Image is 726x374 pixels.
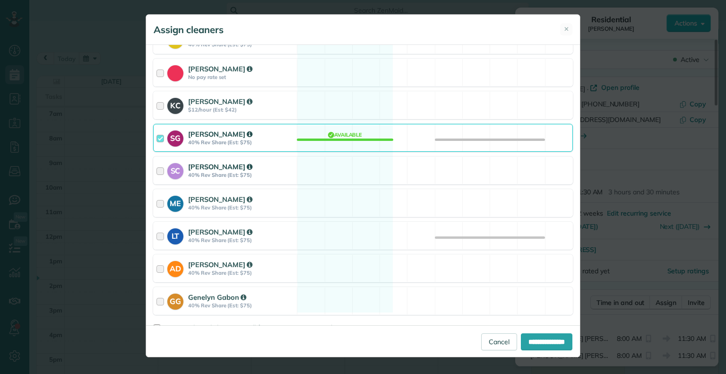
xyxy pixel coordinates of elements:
strong: 40% Rev Share (Est: $75) [188,204,294,211]
span: Assign selected cleaners to all future appointments in this recurring service? [164,323,394,332]
h5: Assign cleaners [154,23,224,36]
strong: [PERSON_NAME] [188,162,252,171]
strong: [PERSON_NAME] [188,97,252,106]
strong: [PERSON_NAME] [188,227,252,236]
strong: LT [167,228,183,242]
strong: Genelyn Gabon [188,293,246,302]
strong: 40% Rev Share (Est: $75) [188,172,294,178]
strong: ME [167,196,183,209]
strong: 40% Rev Share (Est: $75) [188,270,294,276]
strong: [PERSON_NAME] [188,130,252,139]
span: ✕ [564,25,569,34]
strong: 40% Rev Share (Est: $75) [188,302,294,309]
strong: GG [167,294,183,307]
strong: $12/hour (Est: $42) [188,106,294,113]
a: Cancel [481,333,517,350]
strong: SC [167,163,183,176]
strong: 40% Rev Share (Est: $75) [188,237,294,244]
strong: [PERSON_NAME] [188,64,252,73]
strong: [PERSON_NAME] [188,260,252,269]
strong: 40% Rev Share (Est: $75) [188,139,294,146]
strong: [PERSON_NAME] [188,195,252,204]
strong: No pay rate set [188,74,294,80]
strong: SG [167,130,183,144]
strong: KC [167,98,183,111]
strong: AD [167,261,183,274]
